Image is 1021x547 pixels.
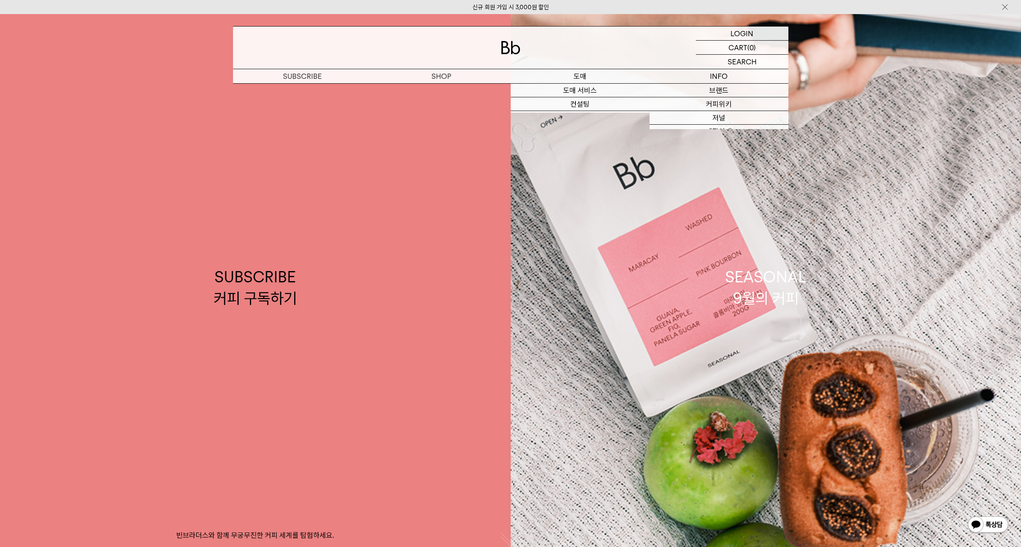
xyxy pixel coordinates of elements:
p: 도매 [511,69,650,83]
a: 도매 서비스 [511,84,650,97]
a: 저널 [650,111,788,125]
p: (0) [747,41,756,54]
a: SHOP [372,69,511,83]
div: SUBSCRIBE 커피 구독하기 [214,266,297,309]
a: CART (0) [696,41,788,55]
a: 매장안내 [650,125,788,138]
p: CART [728,41,747,54]
a: LOGIN [696,27,788,41]
a: SUBSCRIBE [233,69,372,83]
p: INFO [650,69,788,83]
a: 신규 회원 가입 시 3,000원 할인 [472,4,549,11]
a: 커피위키 [650,97,788,111]
p: LOGIN [730,27,753,40]
a: 브랜드 [650,84,788,97]
a: 오피스 커피구독 [511,111,650,125]
div: SEASONAL 9월의 커피 [725,266,806,309]
a: 컨설팅 [511,97,650,111]
img: 로고 [501,41,520,54]
p: SEARCH [728,55,757,69]
img: 카카오톡 채널 1:1 채팅 버튼 [967,516,1009,535]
